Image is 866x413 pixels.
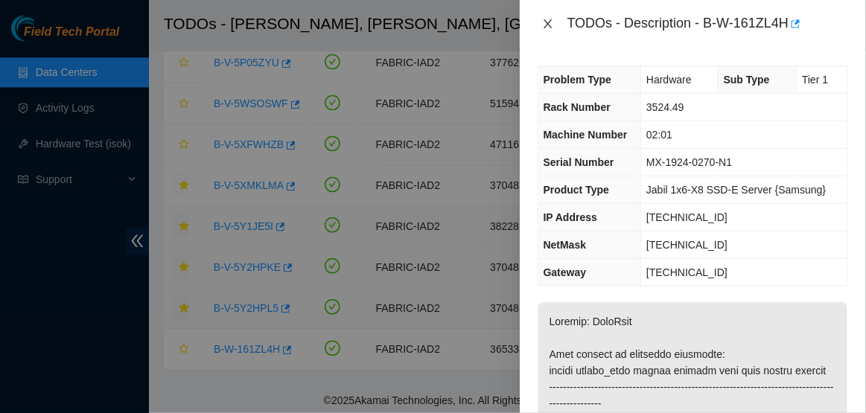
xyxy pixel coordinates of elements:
[646,129,672,141] span: 02:01
[544,74,612,86] span: Problem Type
[802,74,828,86] span: Tier 1
[544,266,587,278] span: Gateway
[544,101,611,113] span: Rack Number
[646,74,692,86] span: Hardware
[646,239,727,251] span: [TECHNICAL_ID]
[646,211,727,223] span: [TECHNICAL_ID]
[544,156,614,168] span: Serial Number
[646,184,826,196] span: Jabil 1x6-X8 SSD-E Server {Samsung}
[538,17,558,31] button: Close
[646,266,727,278] span: [TECHNICAL_ID]
[544,239,587,251] span: NetMask
[544,184,609,196] span: Product Type
[646,156,732,168] span: MX-1924-0270-N1
[724,74,770,86] span: Sub Type
[544,129,628,141] span: Machine Number
[544,211,597,223] span: IP Address
[646,101,684,113] span: 3524.49
[542,18,554,30] span: close
[567,12,848,36] div: TODOs - Description - B-W-161ZL4H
